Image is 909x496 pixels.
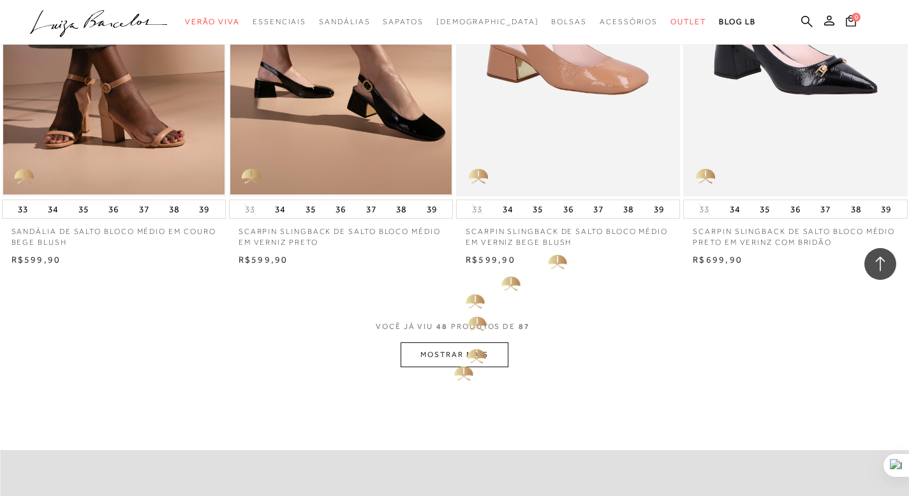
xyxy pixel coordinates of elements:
button: 38 [847,200,865,218]
span: BLOG LB [719,17,756,26]
button: 38 [392,200,410,218]
button: 36 [787,200,804,218]
button: 36 [559,200,577,218]
a: SCARPIN SLINGBACK DE SALTO BLOCO MÉDIO EM VERNIZ PRETO [229,219,453,248]
button: 37 [135,200,153,218]
button: 39 [650,200,668,218]
button: 35 [75,200,92,218]
span: Sapatos [383,17,423,26]
span: R$599,90 [239,254,288,265]
span: 48 [436,322,448,331]
a: noSubCategoriesText [436,10,539,34]
a: SANDÁLIA DE SALTO BLOCO MÉDIO EM COURO BEGE BLUSH [2,219,226,248]
img: golden_caliandra_v6.png [683,158,728,196]
button: 37 [817,200,834,218]
button: 33 [241,203,259,215]
button: 34 [271,200,289,218]
a: categoryNavScreenReaderText [600,10,658,34]
span: 87 [519,322,530,331]
button: 36 [332,200,350,218]
a: categoryNavScreenReaderText [383,10,423,34]
a: SCARPIN SLINGBACK DE SALTO BLOCO MÉDIO PRETO EM VERINZ COM BRIDÃO [683,219,907,248]
span: Acessórios [600,17,658,26]
span: Bolsas [551,17,587,26]
a: categoryNavScreenReaderText [253,10,306,34]
span: Essenciais [253,17,306,26]
button: 38 [619,200,637,218]
img: golden_caliandra_v6.png [2,158,47,196]
a: BLOG LB [719,10,756,34]
button: 33 [468,203,486,215]
span: Verão Viva [185,17,240,26]
button: MOSTRAR MAIS [401,342,508,367]
a: categoryNavScreenReaderText [551,10,587,34]
img: golden_caliandra_v6.png [456,158,501,196]
img: golden_caliandra_v6.png [229,158,274,196]
span: [DEMOGRAPHIC_DATA] [436,17,539,26]
a: categoryNavScreenReaderText [319,10,370,34]
span: Sandálias [319,17,370,26]
span: 0 [852,13,861,22]
button: 37 [362,200,380,218]
button: 39 [195,200,213,218]
span: R$599,90 [466,254,515,265]
button: 33 [14,200,32,218]
button: 38 [165,200,183,218]
span: R$599,90 [11,254,61,265]
button: 33 [695,203,713,215]
button: 34 [499,200,517,218]
button: 36 [105,200,122,218]
button: 37 [589,200,607,218]
button: 39 [423,200,441,218]
span: Outlet [670,17,706,26]
a: categoryNavScreenReaderText [670,10,706,34]
button: 35 [529,200,547,218]
a: categoryNavScreenReaderText [185,10,240,34]
button: 0 [842,14,860,31]
button: 35 [756,200,774,218]
button: 35 [302,200,320,218]
a: SCARPIN SLINGBACK DE SALTO BLOCO MÉDIO EM VERNIZ BEGE BLUSH [456,219,680,248]
button: 39 [877,200,895,218]
span: VOCÊ JÁ VIU PRODUTOS DE [376,322,533,331]
button: 34 [726,200,744,218]
button: 34 [44,200,62,218]
span: R$699,90 [693,254,743,265]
